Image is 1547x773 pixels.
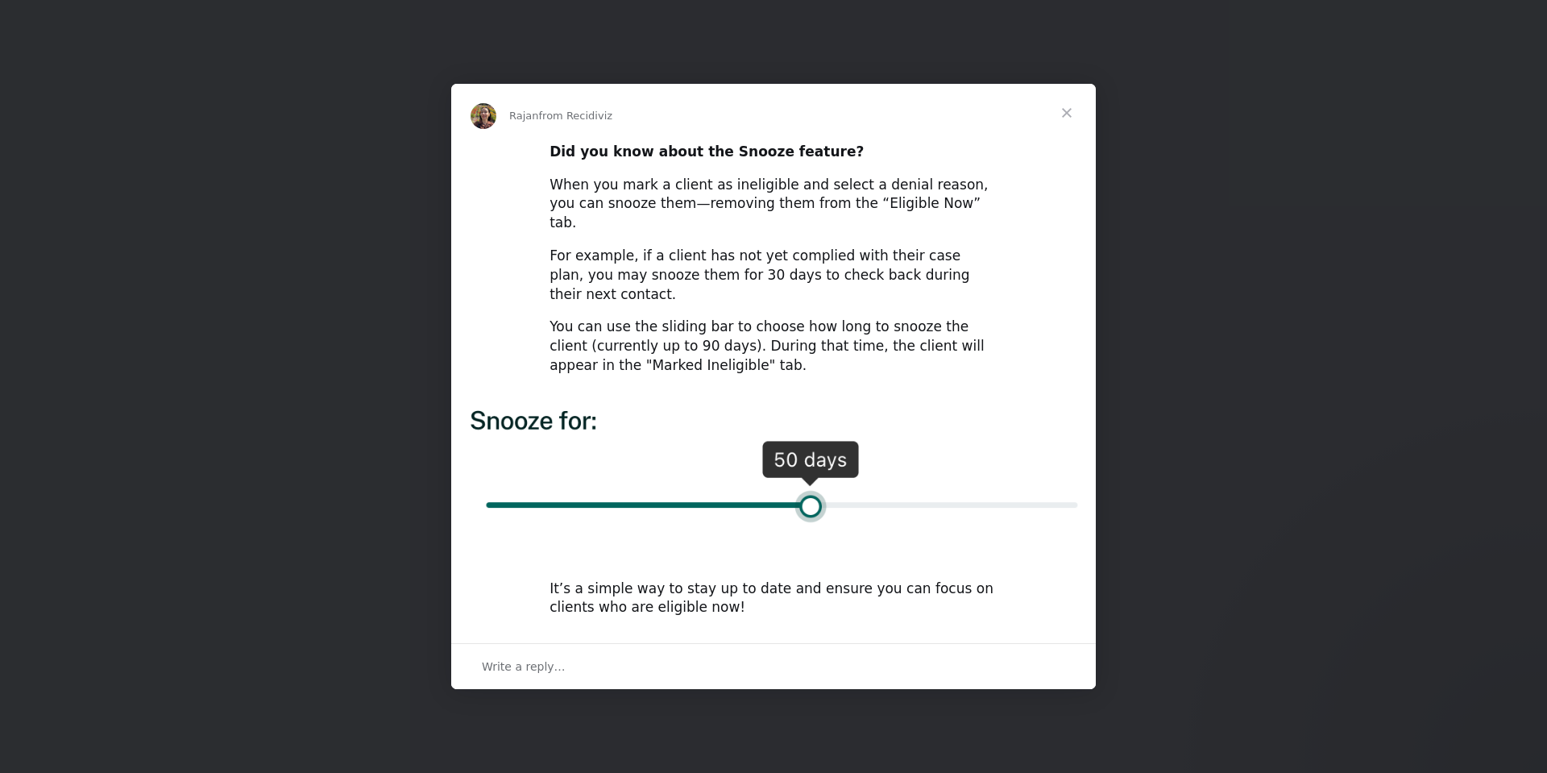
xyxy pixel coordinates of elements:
[550,318,997,375] div: You can use the sliding bar to choose how long to snooze the client (currently up to 90 days). Du...
[509,110,539,122] span: Rajan
[471,103,496,129] img: Profile image for Rajan
[550,176,997,233] div: When you mark a client as ineligible and select a denial reason, you can snooze them—removing the...
[451,643,1096,689] div: Open conversation and reply
[550,143,864,160] b: Did you know about the Snooze feature?
[550,247,997,304] div: For example, if a client has not yet complied with their case plan, you may snooze them for 30 da...
[482,656,566,677] span: Write a reply…
[550,580,997,618] div: It’s a simple way to stay up to date and ensure you can focus on clients who are eligible now!
[539,110,613,122] span: from Recidiviz
[1038,84,1096,142] span: Close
